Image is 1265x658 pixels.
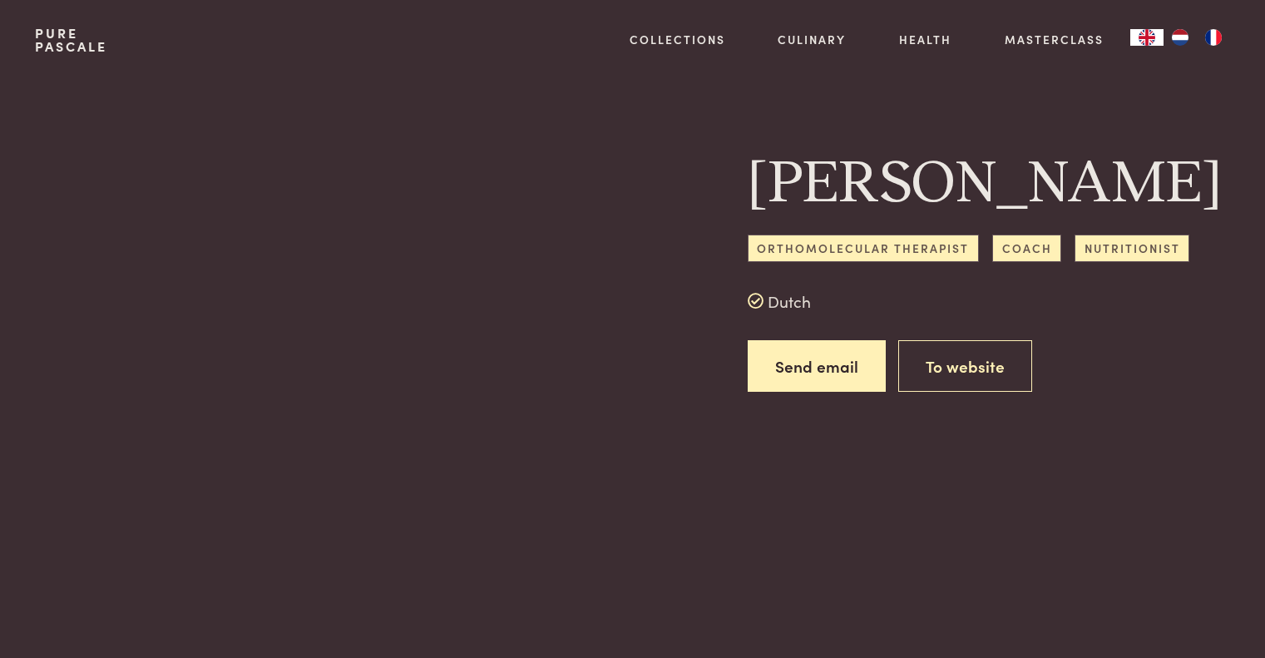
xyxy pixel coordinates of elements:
a: EN [1130,29,1164,46]
a: Collections [630,31,725,48]
span: Orthomolecular therapist [748,235,979,262]
a: NL [1164,29,1197,46]
a: Culinary [778,31,846,48]
aside: Language selected: English [1130,29,1230,46]
ul: Language list [1164,29,1230,46]
div: Dutch [748,289,1230,314]
a: Masterclass [1005,31,1104,48]
a: Send email [748,340,886,393]
span: Nutritionist [1075,235,1189,262]
a: FR [1197,29,1230,46]
a: PurePascale [35,27,107,53]
a: To website [898,340,1032,393]
span: Coach [992,235,1061,262]
div: Language [1130,29,1164,46]
a: Health [899,31,951,48]
h1: [PERSON_NAME] [748,146,1134,221]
